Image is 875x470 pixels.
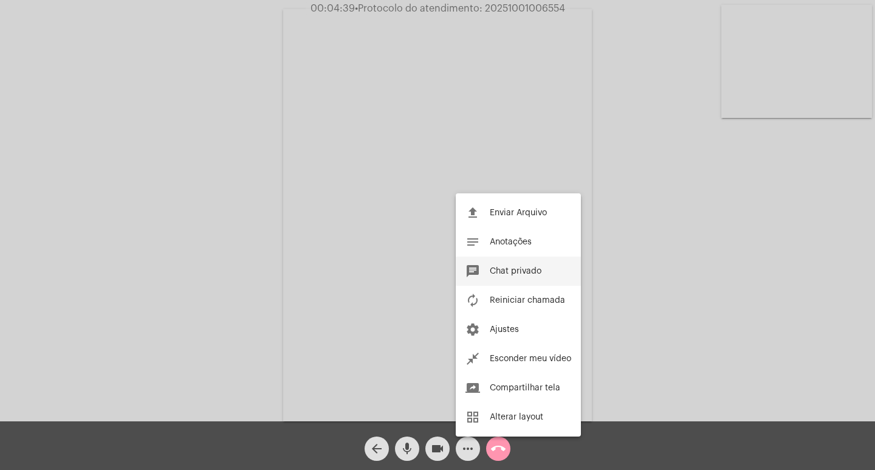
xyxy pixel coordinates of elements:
[465,351,480,366] mat-icon: close_fullscreen
[490,325,519,334] span: Ajustes
[490,384,560,392] span: Compartilhar tela
[490,296,565,305] span: Reiniciar chamada
[465,381,480,395] mat-icon: screen_share
[465,410,480,424] mat-icon: grid_view
[465,206,480,220] mat-icon: file_upload
[465,235,480,249] mat-icon: notes
[490,354,571,363] span: Esconder meu vídeo
[490,267,541,275] span: Chat privado
[490,413,543,421] span: Alterar layout
[465,293,480,308] mat-icon: autorenew
[465,322,480,337] mat-icon: settings
[490,238,532,246] span: Anotações
[465,264,480,278] mat-icon: chat
[490,209,547,217] span: Enviar Arquivo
